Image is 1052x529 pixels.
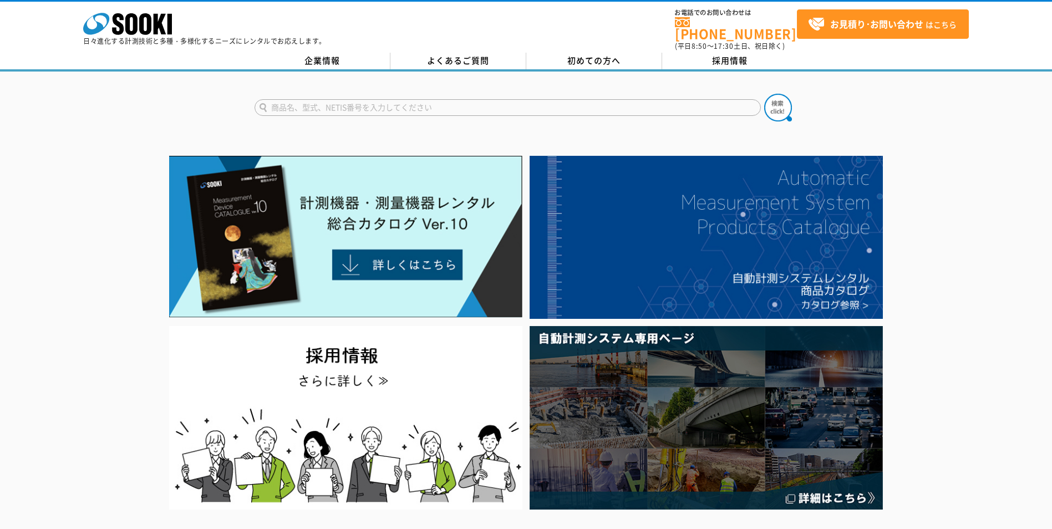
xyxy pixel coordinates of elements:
img: 自動計測システム専用ページ [530,326,883,510]
span: お電話でのお問い合わせは [675,9,797,16]
p: 日々進化する計測技術と多種・多様化するニーズにレンタルでお応えします。 [83,38,326,44]
span: 8:50 [692,41,707,51]
a: 採用情報 [662,53,798,69]
strong: お見積り･お問い合わせ [830,17,923,30]
img: SOOKI recruit [169,326,522,510]
a: よくあるご質問 [390,53,526,69]
span: (平日 ～ 土日、祝日除く) [675,41,785,51]
a: お見積り･お問い合わせはこちら [797,9,969,39]
a: 企業情報 [255,53,390,69]
span: 初めての方へ [567,54,621,67]
img: 自動計測システムカタログ [530,156,883,319]
a: [PHONE_NUMBER] [675,17,797,40]
input: 商品名、型式、NETIS番号を入力してください [255,99,761,116]
span: 17:30 [714,41,734,51]
img: Catalog Ver10 [169,156,522,318]
span: はこちら [808,16,957,33]
a: 初めての方へ [526,53,662,69]
img: btn_search.png [764,94,792,121]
